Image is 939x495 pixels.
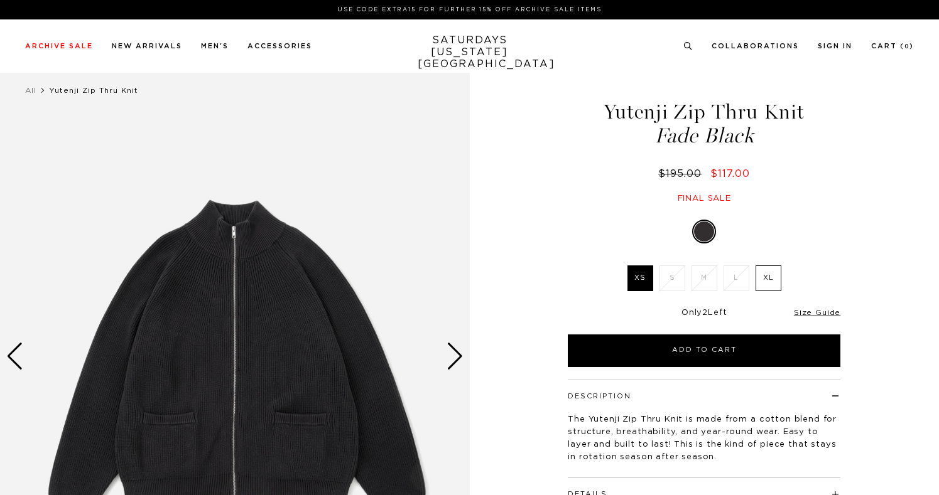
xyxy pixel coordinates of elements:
[30,5,909,14] p: Use Code EXTRA15 for Further 15% Off Archive Sale Items
[818,43,852,50] a: Sign In
[568,334,840,367] button: Add to Cart
[627,265,653,291] label: XS
[568,413,840,464] p: The Yutenji Zip Thru Knit is made from a cotton blend for structure, breathability, and year-roun...
[201,43,229,50] a: Men's
[25,43,93,50] a: Archive Sale
[756,265,781,291] label: XL
[566,125,842,146] span: Fade Black
[247,43,312,50] a: Accessories
[6,343,23,370] div: Previous slide
[566,193,842,204] div: Final sale
[710,169,750,179] span: $117.00
[566,102,842,146] h1: Yutenji Zip Thru Knit
[112,43,182,50] a: New Arrivals
[904,44,909,50] small: 0
[694,221,714,242] label: Fade Black
[658,169,707,179] del: $195.00
[712,43,799,50] a: Collaborations
[794,309,840,316] a: Size Guide
[49,87,138,94] span: Yutenji Zip Thru Knit
[871,43,914,50] a: Cart (0)
[568,393,631,400] button: Description
[447,343,464,370] div: Next slide
[568,308,840,319] div: Only Left
[702,309,708,317] span: 2
[25,87,36,94] a: All
[418,35,521,70] a: SATURDAYS[US_STATE][GEOGRAPHIC_DATA]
